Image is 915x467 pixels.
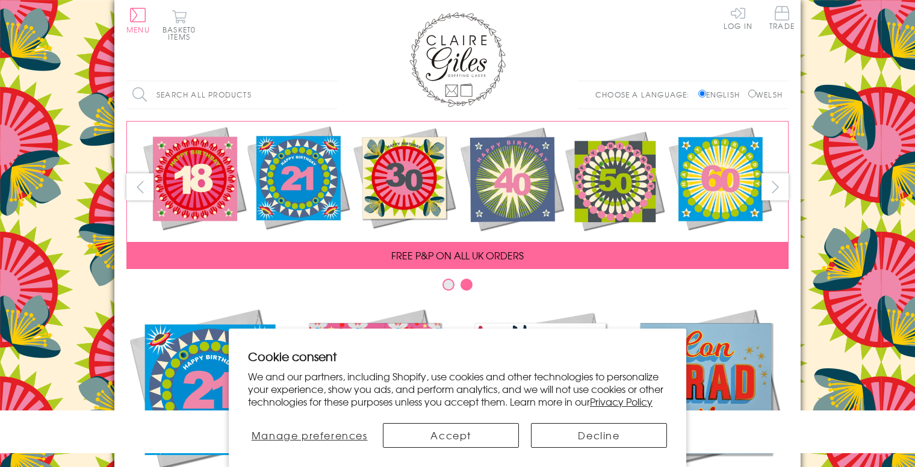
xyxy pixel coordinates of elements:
h2: Cookie consent [248,348,667,365]
span: Menu [126,24,150,35]
button: Carousel Page 1 [442,279,454,291]
label: English [698,89,746,100]
button: Menu [126,8,150,33]
span: FREE P&P ON ALL UK ORDERS [391,248,524,262]
input: Search all products [126,81,337,108]
input: Welsh [748,90,756,97]
span: Manage preferences [252,428,368,442]
button: Manage preferences [248,423,371,448]
input: English [698,90,706,97]
span: 0 items [168,24,196,42]
button: Accept [383,423,519,448]
label: Welsh [748,89,783,100]
img: Claire Giles Greetings Cards [409,12,506,107]
p: Choose a language: [595,89,696,100]
span: Trade [769,6,795,29]
button: prev [126,173,154,200]
div: Carousel Pagination [126,278,789,297]
a: Trade [769,6,795,32]
a: Privacy Policy [590,394,653,409]
button: Decline [531,423,667,448]
a: Log In [724,6,752,29]
p: We and our partners, including Shopify, use cookies and other technologies to personalize your ex... [248,370,667,407]
button: next [761,173,789,200]
button: Carousel Page 2 (Current Slide) [461,279,473,291]
input: Search [325,81,337,108]
button: Basket0 items [163,10,196,40]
